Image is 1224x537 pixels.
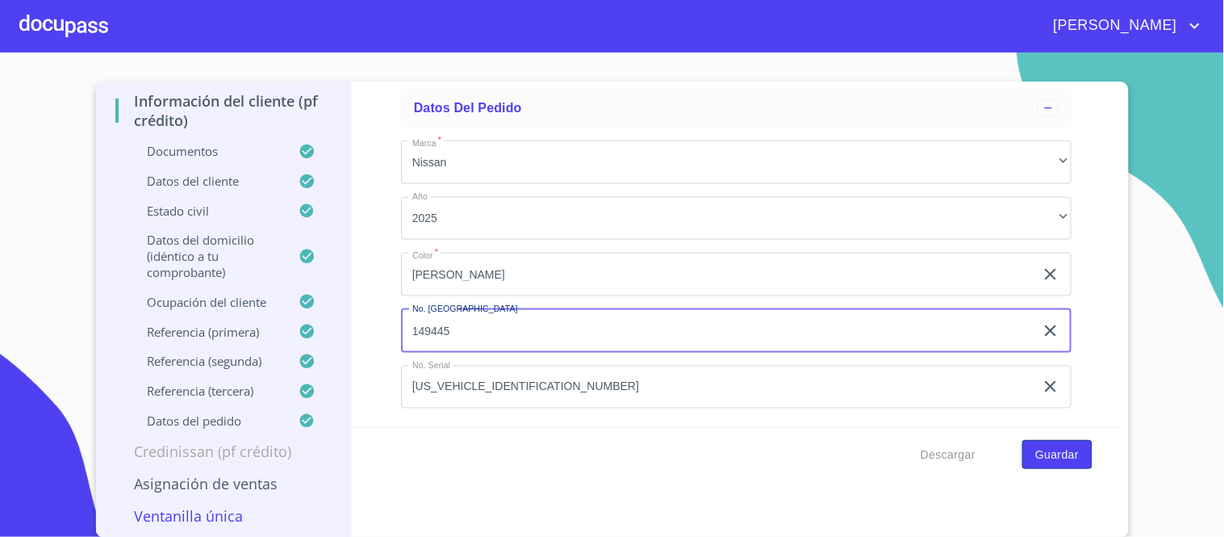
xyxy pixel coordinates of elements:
p: Referencia (primera) [115,324,299,340]
p: Asignación de Ventas [115,474,332,493]
button: clear input [1041,321,1060,341]
button: clear input [1041,265,1060,284]
button: account of current user [1042,13,1205,39]
p: Ventanilla única [115,506,332,526]
span: Datos del pedido [414,101,522,115]
p: Credinissan (PF crédito) [115,442,332,461]
span: Descargar [921,445,975,465]
button: clear input [1041,377,1060,396]
span: Guardar [1035,445,1079,465]
p: Datos del cliente [115,173,299,189]
div: Nissan [401,141,1072,184]
div: Datos del pedido [401,89,1072,128]
button: Descargar [914,440,982,470]
div: 2025 [401,197,1072,241]
p: Referencia (tercera) [115,383,299,399]
p: Ocupación del Cliente [115,294,299,310]
span: [PERSON_NAME] [1042,13,1185,39]
p: Datos del domicilio (idéntico a tu comprobante) [115,232,299,280]
p: Datos del pedido [115,413,299,429]
p: Estado Civil [115,203,299,219]
button: Guardar [1022,440,1092,470]
p: Referencia (segunda) [115,353,299,369]
p: Documentos [115,143,299,159]
p: Información del cliente (PF crédito) [115,91,332,130]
